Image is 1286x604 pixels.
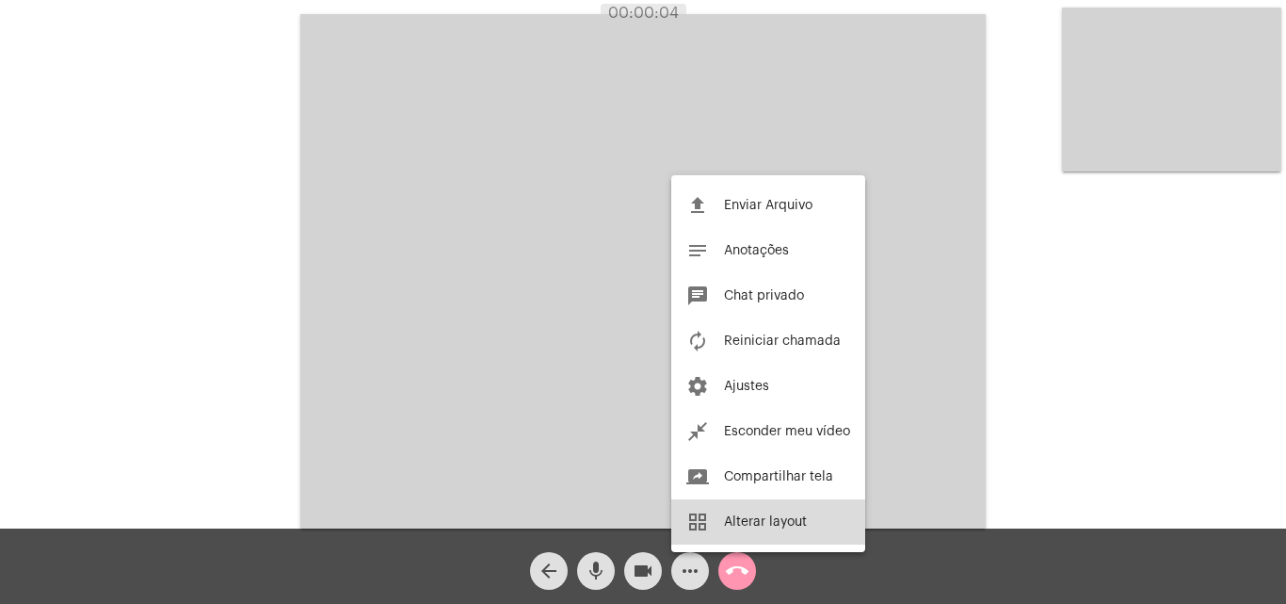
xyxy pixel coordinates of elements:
[724,380,769,393] span: Ajustes
[724,244,789,257] span: Anotações
[686,194,709,217] mat-icon: file_upload
[686,420,709,443] mat-icon: close_fullscreen
[686,465,709,488] mat-icon: screen_share
[724,335,841,348] span: Reiniciar chamada
[724,470,833,483] span: Compartilhar tela
[724,515,807,529] span: Alterar layout
[724,199,812,212] span: Enviar Arquivo
[686,375,709,398] mat-icon: settings
[686,330,709,352] mat-icon: autorenew
[686,511,709,533] mat-icon: grid_view
[686,239,709,262] mat-icon: notes
[724,289,804,302] span: Chat privado
[724,425,850,438] span: Esconder meu vídeo
[686,285,709,307] mat-icon: chat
